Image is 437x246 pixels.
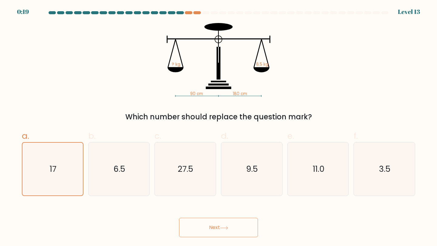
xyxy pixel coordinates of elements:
[398,7,420,16] div: Level 13
[178,163,194,175] text: 27.5
[287,130,294,142] span: e.
[379,163,391,175] text: 3.5
[88,130,96,142] span: b.
[233,91,247,97] tspan: 180 cm
[221,130,228,142] span: d.
[17,7,29,16] div: 0:19
[246,163,258,175] text: 9.5
[113,163,125,175] text: 6.5
[354,130,358,142] span: f.
[179,218,258,237] button: Next
[313,163,324,175] text: 11.0
[22,130,29,142] span: a.
[25,111,412,122] div: Which number should replace the question mark?
[154,130,161,142] span: c.
[50,164,56,175] text: 17
[172,62,180,67] tspan: ? kg
[190,91,203,97] tspan: 90 cm
[256,62,268,67] tspan: 8.5 kg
